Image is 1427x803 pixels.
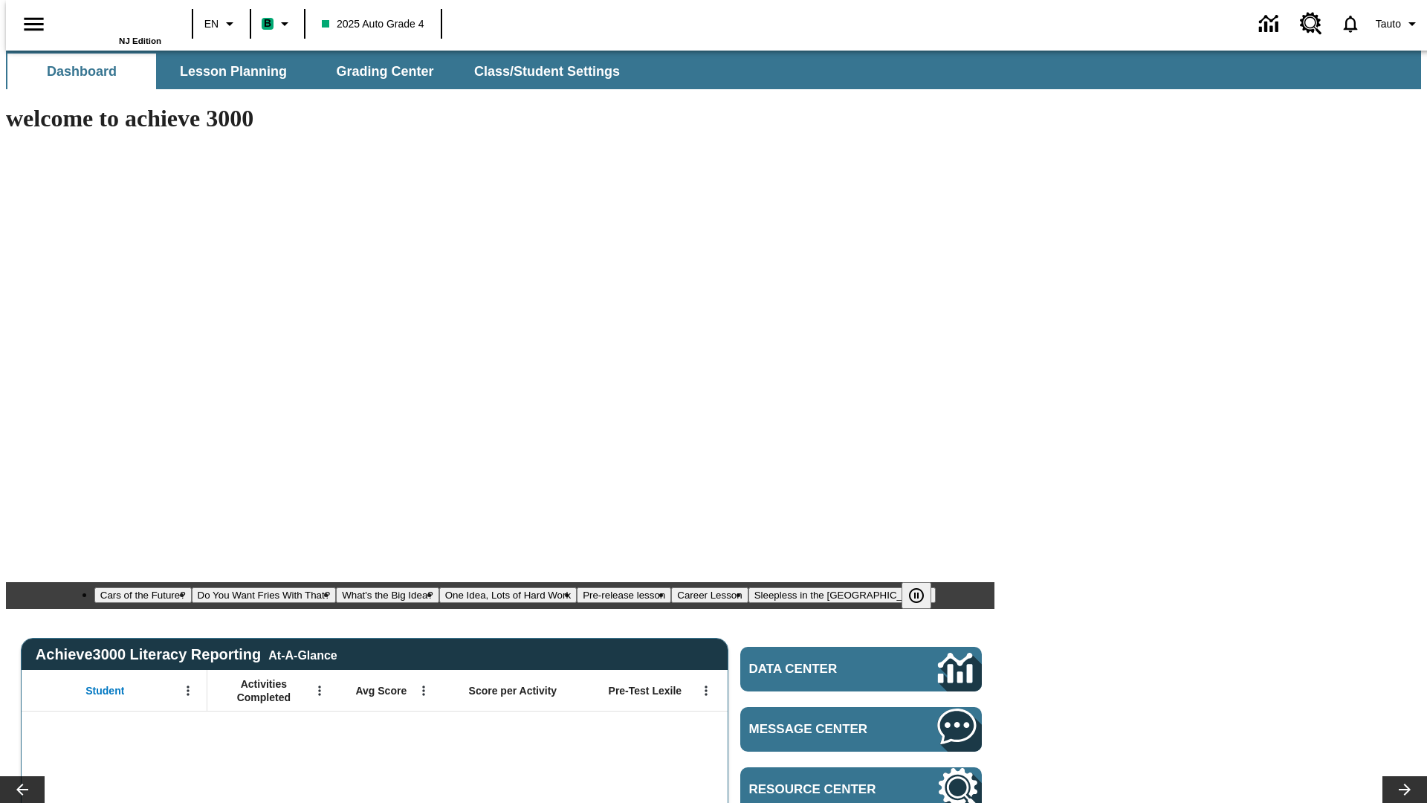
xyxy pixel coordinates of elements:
[609,684,682,697] span: Pre-Test Lexile
[412,680,435,702] button: Open Menu
[749,722,893,737] span: Message Center
[36,646,337,663] span: Achieve3000 Literacy Reporting
[94,587,192,603] button: Slide 1 Cars of the Future?
[264,14,271,33] span: B
[740,707,982,752] a: Message Center
[749,782,893,797] span: Resource Center
[215,677,313,704] span: Activities Completed
[462,54,632,89] button: Class/Student Settings
[902,582,946,609] div: Pause
[6,105,994,132] h1: welcome to achieve 3000
[336,587,439,603] button: Slide 3 What's the Big Idea?
[740,647,982,691] a: Data Center
[671,587,748,603] button: Slide 6 Career Lesson
[192,587,337,603] button: Slide 2 Do You Want Fries With That?
[469,684,557,697] span: Score per Activity
[902,582,931,609] button: Pause
[474,63,620,80] span: Class/Student Settings
[159,54,308,89] button: Lesson Planning
[198,10,245,37] button: Language: EN, Select a language
[322,16,424,32] span: 2025 Auto Grade 4
[355,684,407,697] span: Avg Score
[6,51,1421,89] div: SubNavbar
[439,587,577,603] button: Slide 4 One Idea, Lots of Hard Work
[577,587,671,603] button: Slide 5 Pre-release lesson
[749,662,888,677] span: Data Center
[119,36,161,45] span: NJ Edition
[47,63,117,80] span: Dashboard
[1376,16,1401,32] span: Tauto
[695,680,717,702] button: Open Menu
[180,63,287,80] span: Lesson Planning
[336,63,433,80] span: Grading Center
[85,684,124,697] span: Student
[1382,776,1427,803] button: Lesson carousel, Next
[1370,10,1427,37] button: Profile/Settings
[748,587,936,603] button: Slide 7 Sleepless in the Animal Kingdom
[308,680,331,702] button: Open Menu
[7,54,156,89] button: Dashboard
[268,646,337,662] div: At-A-Glance
[1291,4,1331,44] a: Resource Center, Will open in new tab
[65,7,161,36] a: Home
[311,54,459,89] button: Grading Center
[12,2,56,46] button: Open side menu
[1250,4,1291,45] a: Data Center
[65,5,161,45] div: Home
[256,10,300,37] button: Boost Class color is mint green. Change class color
[1331,4,1370,43] a: Notifications
[6,54,633,89] div: SubNavbar
[204,16,219,32] span: EN
[177,680,199,702] button: Open Menu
